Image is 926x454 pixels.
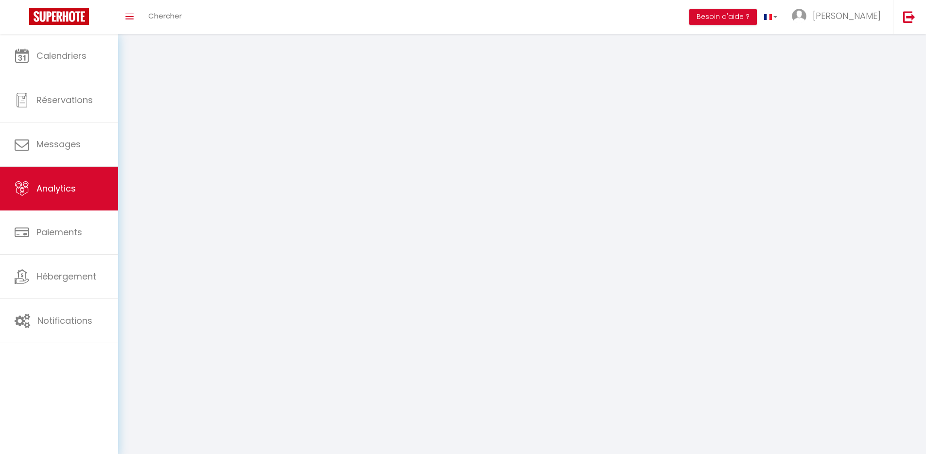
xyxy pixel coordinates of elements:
[29,8,89,25] img: Super Booking
[37,314,92,327] span: Notifications
[36,94,93,106] span: Réservations
[36,182,76,194] span: Analytics
[148,11,182,21] span: Chercher
[36,138,81,150] span: Messages
[36,50,87,62] span: Calendriers
[903,11,915,23] img: logout
[813,10,881,22] span: [PERSON_NAME]
[36,270,96,282] span: Hébergement
[689,9,757,25] button: Besoin d'aide ?
[8,4,37,33] button: Ouvrir le widget de chat LiveChat
[36,226,82,238] span: Paiements
[792,9,806,23] img: ...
